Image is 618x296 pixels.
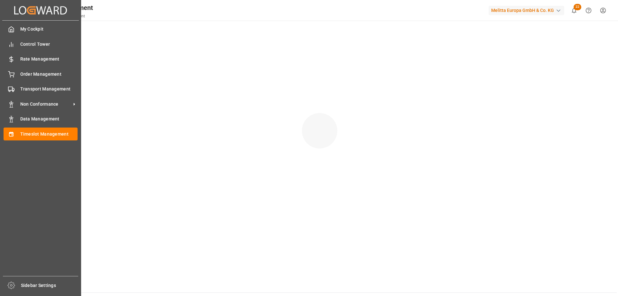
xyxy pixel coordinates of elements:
[4,53,78,65] a: Rate Management
[21,282,79,289] span: Sidebar Settings
[20,131,78,138] span: Timeslot Management
[4,83,78,95] a: Transport Management
[20,71,78,78] span: Order Management
[4,68,78,80] a: Order Management
[20,116,78,122] span: Data Management
[4,23,78,35] a: My Cockpit
[20,86,78,92] span: Transport Management
[20,26,78,33] span: My Cockpit
[4,38,78,50] a: Control Tower
[20,101,71,108] span: Non Conformance
[489,6,564,15] div: Melitta Europa GmbH & Co. KG
[20,56,78,62] span: Rate Management
[581,3,596,18] button: Help Center
[20,41,78,48] span: Control Tower
[489,4,567,16] button: Melitta Europa GmbH & Co. KG
[567,3,581,18] button: show 22 new notifications
[4,128,78,140] a: Timeslot Management
[574,4,581,10] span: 22
[4,113,78,125] a: Data Management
